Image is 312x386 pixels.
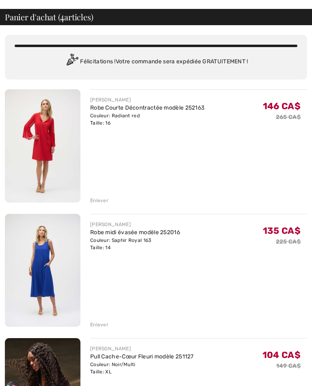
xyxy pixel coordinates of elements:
[276,362,301,369] s: 149 CA$
[5,13,93,21] span: Panier d'achat ( articles)
[90,345,194,352] div: [PERSON_NAME]
[262,349,301,360] span: 104 CA$
[263,101,301,112] span: 146 CA$
[90,361,194,375] div: Couleur: Noir/Multi Taille: XL
[64,54,80,70] img: Congratulation2.svg
[5,214,80,327] img: Robe midi évasée modèle 252016
[90,112,204,127] div: Couleur: Radiant red Taille: 16
[276,238,301,245] s: 225 CA$
[5,89,80,203] img: Robe Courte Décontractée modèle 252163
[90,197,108,204] div: Enlever
[90,237,180,251] div: Couleur: Saphir Royal 163 Taille: 14
[90,104,204,111] a: Robe Courte Décontractée modèle 252163
[90,353,194,360] a: Pull Cache-Cœur Fleuri modèle 251127
[276,114,301,121] s: 265 CA$
[15,54,297,70] div: Félicitations ! Votre commande sera expédiée GRATUITEMENT !
[90,321,108,328] div: Enlever
[263,225,301,236] span: 135 CA$
[60,11,64,22] span: 4
[90,96,204,104] div: [PERSON_NAME]
[90,229,180,236] a: Robe midi évasée modèle 252016
[90,221,180,228] div: [PERSON_NAME]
